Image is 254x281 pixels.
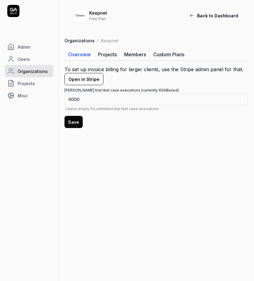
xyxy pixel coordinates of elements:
[101,37,119,43] div: Keepnet
[94,48,120,61] a: Projects
[64,116,83,128] button: Save
[18,56,30,62] span: Users
[89,10,172,16] div: Keepnet
[89,16,172,21] div: Free Plan
[5,53,53,65] a: Users
[18,68,48,75] span: Organizations
[64,48,94,61] a: Overview
[120,48,150,61] a: Members
[64,37,95,43] a: Organizations
[5,65,53,77] a: Organizations
[150,48,188,61] a: Custom Plans
[5,89,53,102] a: Misc
[18,92,28,99] span: Misc
[18,44,31,50] span: Admin
[64,66,243,82] a: To set up invoice billing for larger clients, use the Stripe admin panel for that.Open in Stripe
[186,9,242,22] button: Back to Dashboard
[5,77,53,89] a: Projects
[5,41,53,53] a: Admin
[64,93,248,105] input: [PERSON_NAME] trial test case executions (currently 6098used)Leave empty for unlimited trial test...
[97,37,99,43] div: /
[64,73,103,85] button: Open in Stripe
[18,80,35,87] span: Projects
[75,10,85,21] img: Keepnet Logo
[64,88,248,111] label: [PERSON_NAME] trial test case executions (currently 6098 used)
[197,12,238,19] span: Back to Dashboard
[64,106,248,111] span: Leave empty for unlimited trial test case executions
